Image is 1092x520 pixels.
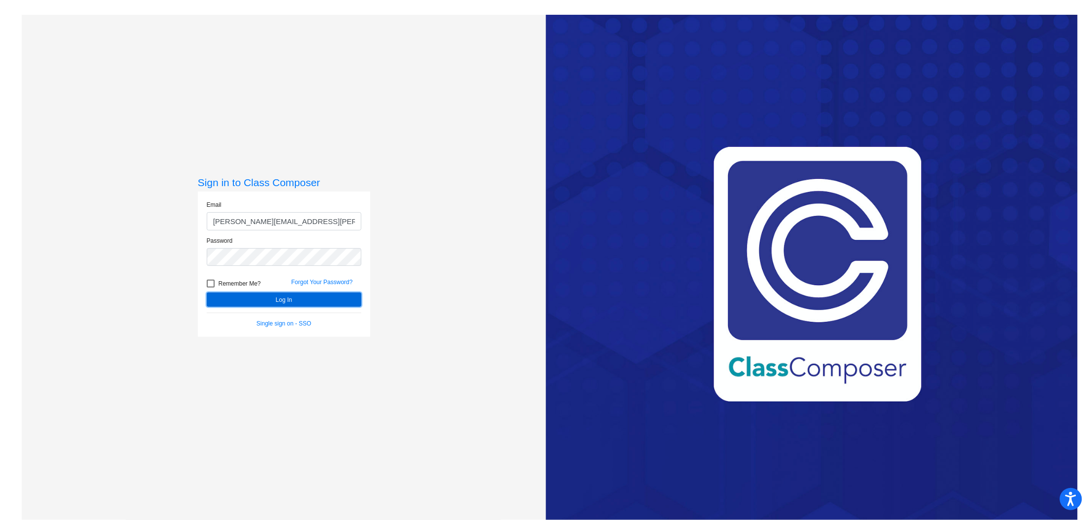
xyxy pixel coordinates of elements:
[257,320,311,327] a: Single sign on - SSO
[207,200,222,209] label: Email
[207,292,361,307] button: Log In
[198,176,370,189] h3: Sign in to Class Composer
[219,278,261,290] span: Remember Me?
[207,236,233,245] label: Password
[291,279,353,286] a: Forgot Your Password?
